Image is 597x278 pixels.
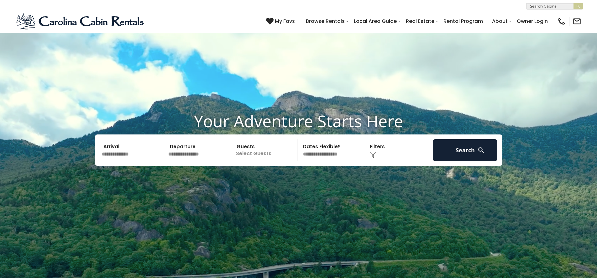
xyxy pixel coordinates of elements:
a: My Favs [266,17,296,25]
img: filter--v1.png [370,152,376,158]
p: Select Guests [233,139,297,161]
a: About [489,16,511,27]
a: Browse Rentals [303,16,348,27]
a: Owner Login [514,16,551,27]
button: Search [433,139,498,161]
a: Real Estate [403,16,437,27]
img: Blue-2.png [16,12,146,31]
a: Rental Program [440,16,486,27]
a: Local Area Guide [351,16,400,27]
h1: Your Adventure Starts Here [5,111,592,131]
img: search-regular-white.png [477,146,485,154]
img: mail-regular-black.png [573,17,581,26]
img: phone-regular-black.png [557,17,566,26]
span: My Favs [275,17,295,25]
